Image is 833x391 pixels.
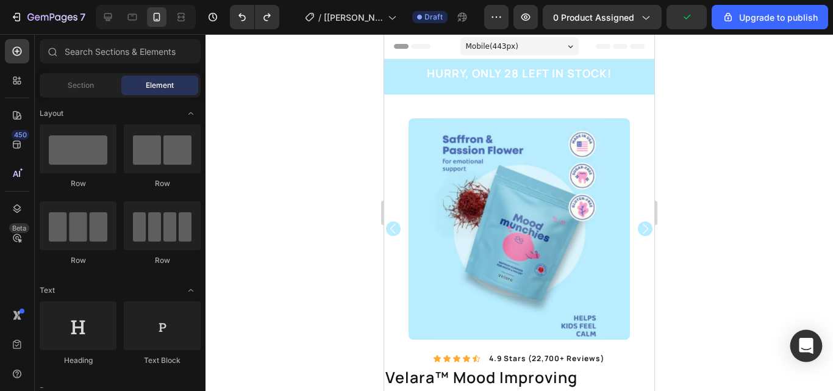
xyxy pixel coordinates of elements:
[384,34,654,391] iframe: Design area
[80,10,85,24] p: 7
[40,178,116,189] div: Row
[5,5,91,29] button: 7
[40,108,63,119] span: Layout
[124,255,201,266] div: Row
[790,330,823,362] div: Open Intercom Messenger
[553,11,634,24] span: 0 product assigned
[424,12,443,23] span: Draft
[318,11,321,24] span: /
[324,11,383,24] span: [[PERSON_NAME] GP] Saffron Gumies New LP | WIP
[181,104,201,123] span: Toggle open
[722,11,818,24] div: Upgrade to publish
[9,223,29,233] div: Beta
[68,80,94,91] span: Section
[40,285,55,296] span: Text
[40,255,116,266] div: Row
[124,355,201,366] div: Text Block
[40,355,116,366] div: Heading
[230,5,279,29] div: Undo/Redo
[124,178,201,189] div: Row
[40,39,201,63] input: Search Sections & Elements
[12,130,29,140] div: 450
[181,281,201,300] span: Toggle open
[146,80,174,91] span: Element
[543,5,662,29] button: 0 product assigned
[712,5,828,29] button: Upgrade to publish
